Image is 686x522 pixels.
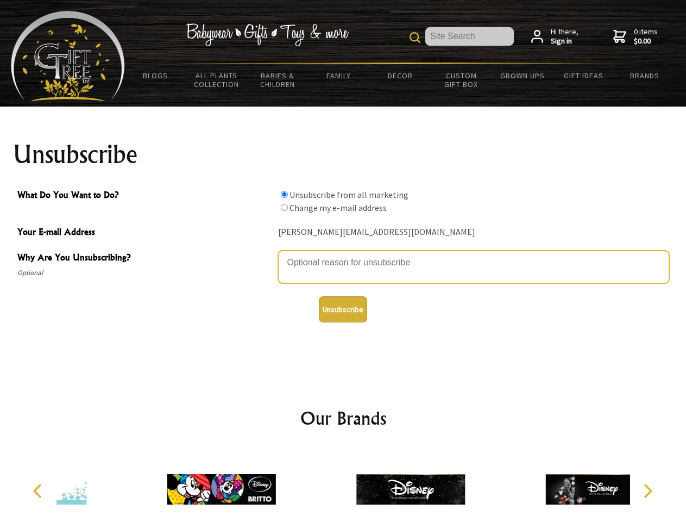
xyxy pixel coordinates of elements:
[278,224,669,241] div: [PERSON_NAME][EMAIL_ADDRESS][DOMAIN_NAME]
[531,27,578,46] a: Hi there,Sign in
[17,266,273,279] span: Optional
[369,64,431,87] a: Decor
[27,479,51,503] button: Previous
[410,32,420,43] img: product search
[281,204,288,211] input: What Do You Want to Do?
[551,36,578,46] strong: Sign in
[13,141,674,167] h1: Unsubscribe
[247,64,309,96] a: Babies & Children
[492,64,553,87] a: Grown Ups
[635,479,659,503] button: Next
[186,64,248,96] a: All Plants Collection
[309,64,370,87] a: Family
[22,405,665,431] h2: Our Brands
[634,36,658,46] strong: $0.00
[553,64,614,87] a: Gift Ideas
[17,225,273,241] span: Your E-mail Address
[551,27,578,46] span: Hi there,
[186,23,349,46] img: Babywear - Gifts - Toys & more
[289,202,387,213] label: Change my e-mail address
[278,251,669,283] textarea: Why Are You Unsubscribing?
[425,27,514,46] input: Site Search
[11,11,125,101] img: Babyware - Gifts - Toys and more...
[17,251,273,266] span: Why Are You Unsubscribing?
[281,191,288,198] input: What Do You Want to Do?
[319,296,367,322] button: Unsubscribe
[17,188,273,204] span: What Do You Want to Do?
[614,64,676,87] a: Brands
[634,27,658,46] span: 0 items
[431,64,492,96] a: Custom Gift Box
[289,189,408,200] label: Unsubscribe from all marketing
[613,27,658,46] a: 0 items$0.00
[125,64,186,87] a: BLOGS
